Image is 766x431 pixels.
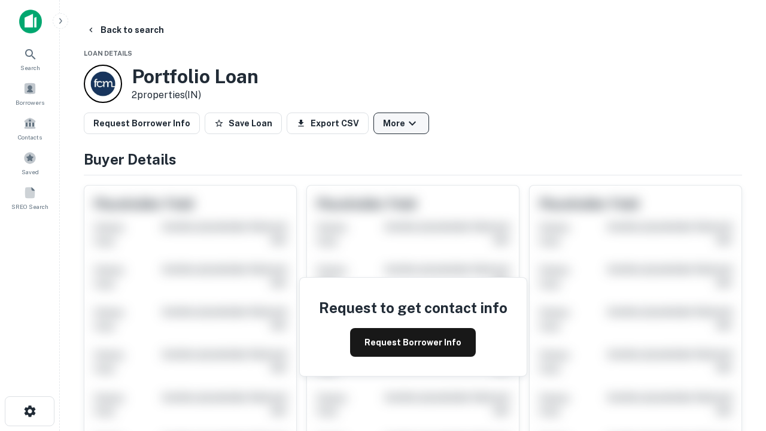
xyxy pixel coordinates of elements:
[132,88,259,102] p: 2 properties (IN)
[84,113,200,134] button: Request Borrower Info
[18,132,42,142] span: Contacts
[22,167,39,177] span: Saved
[81,19,169,41] button: Back to search
[4,43,56,75] a: Search
[706,297,766,354] iframe: Chat Widget
[373,113,429,134] button: More
[319,297,507,318] h4: Request to get contact info
[16,98,44,107] span: Borrowers
[4,77,56,110] a: Borrowers
[287,113,369,134] button: Export CSV
[4,147,56,179] a: Saved
[20,63,40,72] span: Search
[19,10,42,34] img: capitalize-icon.png
[84,50,132,57] span: Loan Details
[4,181,56,214] a: SREO Search
[84,148,742,170] h4: Buyer Details
[4,112,56,144] a: Contacts
[132,65,259,88] h3: Portfolio Loan
[350,328,476,357] button: Request Borrower Info
[11,202,48,211] span: SREO Search
[205,113,282,134] button: Save Loan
